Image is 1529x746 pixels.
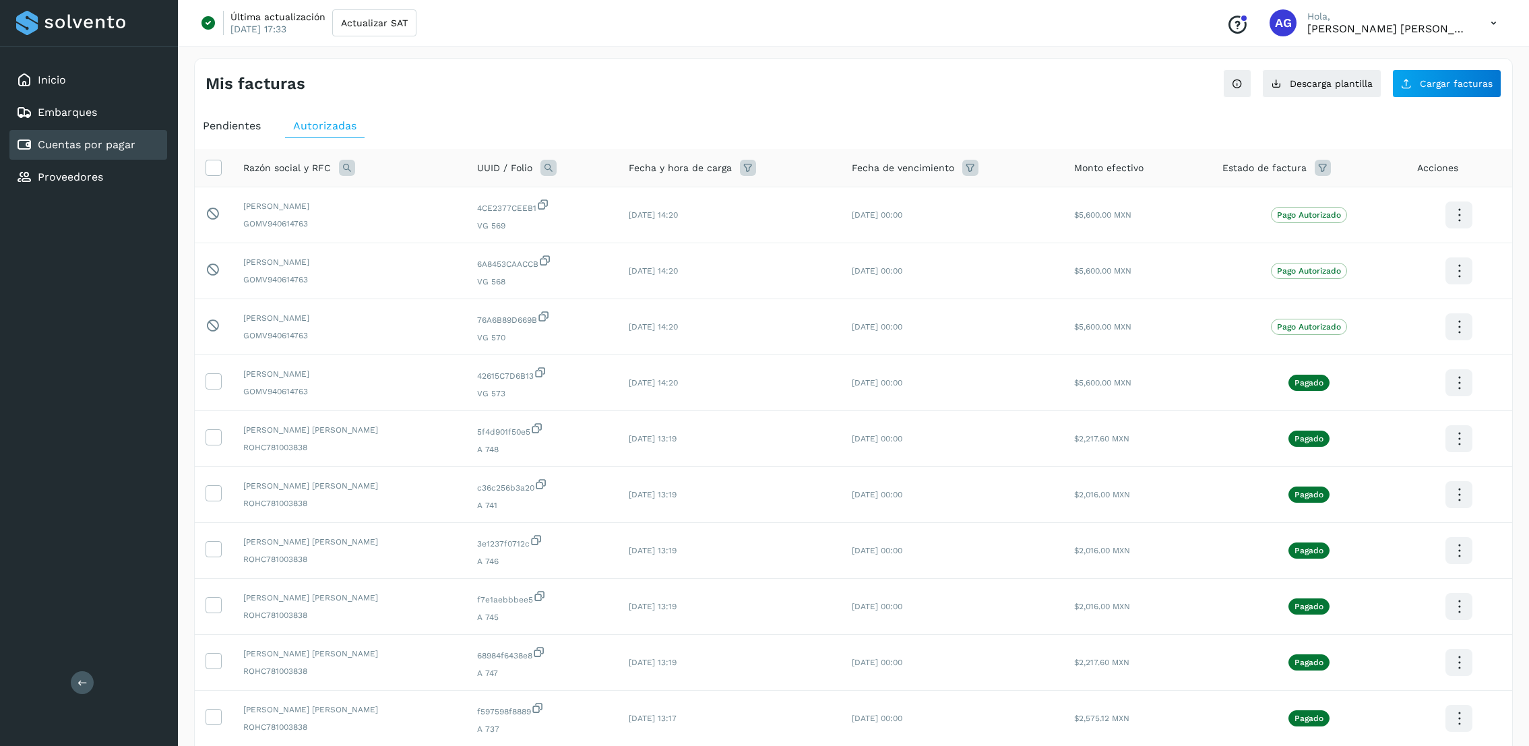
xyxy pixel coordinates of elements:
[332,9,416,36] button: Actualizar SAT
[243,274,456,286] span: GOMV940614763
[243,497,456,509] span: ROHC781003838
[243,200,456,212] span: [PERSON_NAME]
[477,422,607,438] span: 5f4d901f50e5
[1074,658,1129,667] span: $2,217.60 MXN
[852,266,902,276] span: [DATE] 00:00
[243,536,456,548] span: [PERSON_NAME] [PERSON_NAME]
[38,138,135,151] a: Cuentas por pagar
[243,609,456,621] span: ROHC781003838
[477,332,607,344] span: VG 570
[9,130,167,160] div: Cuentas por pagar
[1294,546,1323,555] p: Pagado
[1074,322,1131,332] span: $5,600.00 MXN
[243,441,456,454] span: ROHC781003838
[1074,490,1130,499] span: $2,016.00 MXN
[243,704,456,716] span: [PERSON_NAME] [PERSON_NAME]
[1294,490,1323,499] p: Pagado
[243,648,456,660] span: [PERSON_NAME] [PERSON_NAME]
[477,310,607,326] span: 76A6B89D669B
[9,98,167,127] div: Embarques
[629,266,678,276] span: [DATE] 14:20
[341,18,408,28] span: Actualizar SAT
[243,721,456,733] span: ROHC781003838
[1074,546,1130,555] span: $2,016.00 MXN
[629,378,678,387] span: [DATE] 14:20
[477,387,607,400] span: VG 573
[1074,602,1130,611] span: $2,016.00 MXN
[243,161,331,175] span: Razón social y RFC
[1420,79,1493,88] span: Cargar facturas
[477,254,607,270] span: 6A8453CAACCB
[206,74,305,94] h4: Mis facturas
[1277,266,1341,276] p: Pago Autorizado
[629,490,677,499] span: [DATE] 13:19
[852,546,902,555] span: [DATE] 00:00
[477,667,607,679] span: A 747
[1392,69,1501,98] button: Cargar facturas
[477,723,607,735] span: A 737
[629,714,677,723] span: [DATE] 13:17
[477,276,607,288] span: VG 568
[477,590,607,606] span: f7e1aebbbee5
[9,162,167,192] div: Proveedores
[1294,658,1323,667] p: Pagado
[629,546,677,555] span: [DATE] 13:19
[230,23,286,35] p: [DATE] 17:33
[477,646,607,662] span: 68984f6438e8
[243,665,456,677] span: ROHC781003838
[38,170,103,183] a: Proveedores
[477,555,607,567] span: A 746
[1290,79,1373,88] span: Descarga plantilla
[852,161,954,175] span: Fecha de vencimiento
[1277,210,1341,220] p: Pago Autorizado
[243,256,456,268] span: [PERSON_NAME]
[1294,602,1323,611] p: Pagado
[1074,266,1131,276] span: $5,600.00 MXN
[852,322,902,332] span: [DATE] 00:00
[243,553,456,565] span: ROHC781003838
[9,65,167,95] div: Inicio
[477,220,607,232] span: VG 569
[629,434,677,443] span: [DATE] 13:19
[1294,434,1323,443] p: Pagado
[243,218,456,230] span: GOMV940614763
[852,658,902,667] span: [DATE] 00:00
[1222,161,1307,175] span: Estado de factura
[1307,11,1469,22] p: Hola,
[852,434,902,443] span: [DATE] 00:00
[477,702,607,718] span: f597598f8889
[852,490,902,499] span: [DATE] 00:00
[243,312,456,324] span: [PERSON_NAME]
[629,210,678,220] span: [DATE] 14:20
[1074,714,1129,723] span: $2,575.12 MXN
[1294,714,1323,723] p: Pagado
[243,480,456,492] span: [PERSON_NAME] [PERSON_NAME]
[293,119,356,132] span: Autorizadas
[477,161,532,175] span: UUID / Folio
[1262,69,1381,98] button: Descarga plantilla
[629,658,677,667] span: [DATE] 13:19
[243,385,456,398] span: GOMV940614763
[1417,161,1458,175] span: Acciones
[629,161,732,175] span: Fecha y hora de carga
[629,322,678,332] span: [DATE] 14:20
[477,198,607,214] span: 4CE2377CEEB1
[1294,378,1323,387] p: Pagado
[243,592,456,604] span: [PERSON_NAME] [PERSON_NAME]
[1074,378,1131,387] span: $5,600.00 MXN
[203,119,261,132] span: Pendientes
[230,11,325,23] p: Última actualización
[477,478,607,494] span: c36c256b3a20
[852,714,902,723] span: [DATE] 00:00
[629,602,677,611] span: [DATE] 13:19
[477,366,607,382] span: 42615C7D6B13
[477,499,607,511] span: A 741
[477,443,607,456] span: A 748
[38,106,97,119] a: Embarques
[477,534,607,550] span: 3e1237f0712c
[1074,434,1129,443] span: $2,217.60 MXN
[852,210,902,220] span: [DATE] 00:00
[243,330,456,342] span: GOMV940614763
[243,368,456,380] span: [PERSON_NAME]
